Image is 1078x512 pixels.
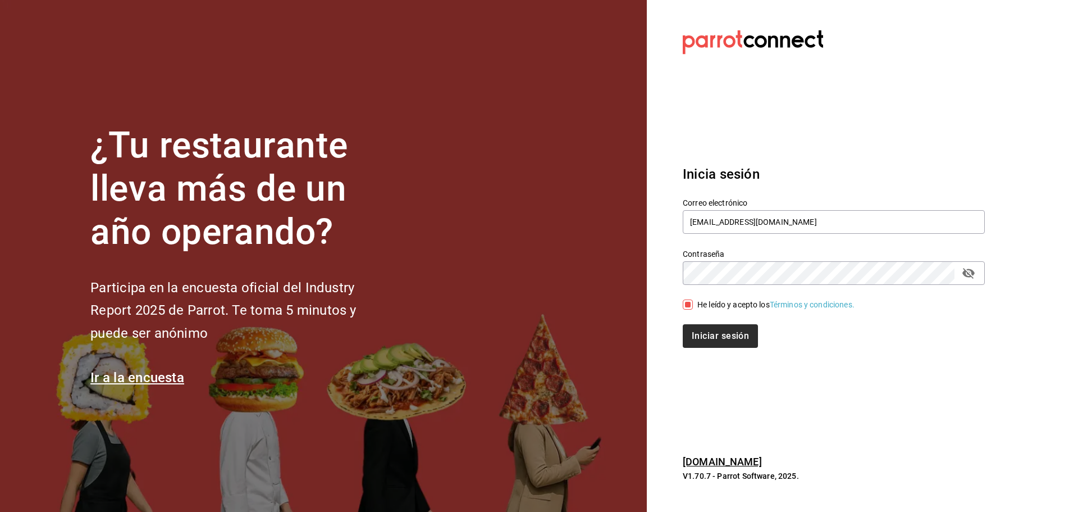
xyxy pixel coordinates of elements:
[770,300,855,309] a: Términos y condiciones.
[90,370,184,386] a: Ir a la encuesta
[683,164,985,184] h3: Inicia sesión
[90,277,394,345] h2: Participa en la encuesta oficial del Industry Report 2025 de Parrot. Te toma 5 minutos y puede se...
[683,470,985,482] p: V1.70.7 - Parrot Software, 2025.
[683,456,762,468] a: [DOMAIN_NAME]
[683,199,985,207] label: Correo electrónico
[90,124,394,253] h1: ¿Tu restaurante lleva más de un año operando?
[697,299,855,311] div: He leído y acepto los
[683,250,985,258] label: Contraseña
[959,264,978,283] button: passwordField
[683,210,985,234] input: Ingresa tu correo electrónico
[683,324,758,348] button: Iniciar sesión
